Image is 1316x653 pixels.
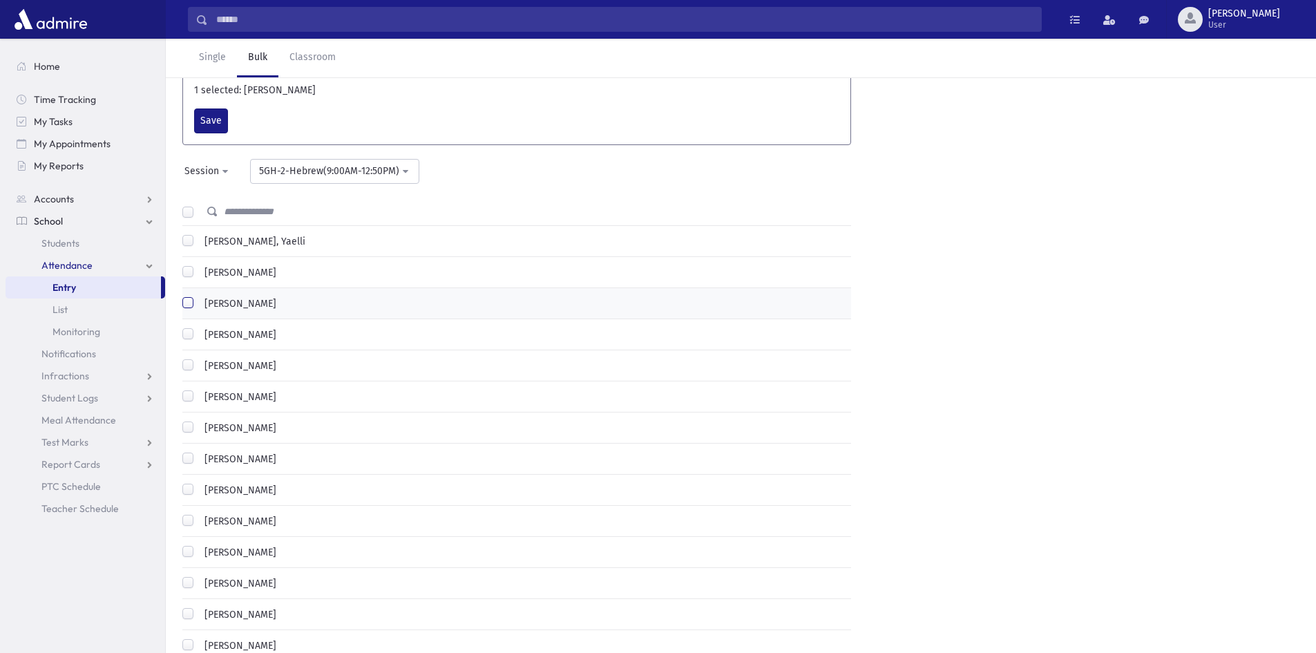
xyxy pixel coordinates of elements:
div: Session [184,164,219,178]
label: [PERSON_NAME], Yaelli [199,234,305,249]
span: My Appointments [34,138,111,150]
button: 5GH-2-Hebrew(9:00AM-12:50PM) [250,159,419,184]
span: Home [34,60,60,73]
button: Save [194,108,228,133]
a: Notifications [6,343,165,365]
label: [PERSON_NAME] [199,421,276,435]
a: My Appointments [6,133,165,155]
a: Entry [6,276,161,299]
span: Report Cards [41,458,100,471]
span: Student Logs [41,392,98,404]
span: Attendance [41,259,93,272]
a: Monitoring [6,321,165,343]
span: Infractions [41,370,89,382]
label: [PERSON_NAME] [199,545,276,560]
a: Students [6,232,165,254]
label: [PERSON_NAME] [199,452,276,466]
img: AdmirePro [11,6,90,33]
span: My Tasks [34,115,73,128]
span: Meal Attendance [41,414,116,426]
button: Session [175,159,239,184]
a: Single [188,39,237,77]
label: [PERSON_NAME] [199,390,276,404]
div: 5GH-2-Hebrew(9:00AM-12:50PM) [259,164,399,178]
a: Attendance [6,254,165,276]
a: School [6,210,165,232]
span: [PERSON_NAME] [1208,8,1280,19]
a: Report Cards [6,453,165,475]
a: Infractions [6,365,165,387]
a: Bulk [237,39,278,77]
label: [PERSON_NAME] [199,607,276,622]
a: Accounts [6,188,165,210]
span: Notifications [41,348,96,360]
label: [PERSON_NAME] [199,265,276,280]
a: Meal Attendance [6,409,165,431]
label: [PERSON_NAME] [199,359,276,373]
span: My Reports [34,160,84,172]
span: Time Tracking [34,93,96,106]
label: [PERSON_NAME] [199,576,276,591]
a: Home [6,55,165,77]
span: Students [41,237,79,249]
span: User [1208,19,1280,30]
span: Entry [53,281,76,294]
a: Time Tracking [6,88,165,111]
span: Accounts [34,193,74,205]
label: [PERSON_NAME] [199,638,276,653]
label: [PERSON_NAME] [199,296,276,311]
label: [PERSON_NAME] [199,328,276,342]
a: Classroom [278,39,347,77]
a: PTC Schedule [6,475,165,498]
span: List [53,303,68,316]
input: Search [208,7,1041,32]
a: My Reports [6,155,165,177]
label: [PERSON_NAME] [199,514,276,529]
a: Teacher Schedule [6,498,165,520]
span: Teacher Schedule [41,502,119,515]
span: Monitoring [53,325,100,338]
span: Test Marks [41,436,88,448]
a: Student Logs [6,387,165,409]
a: Test Marks [6,431,165,453]
span: PTC Schedule [41,480,101,493]
div: 1 selected: [PERSON_NAME] [187,83,846,97]
span: School [34,215,63,227]
a: My Tasks [6,111,165,133]
label: [PERSON_NAME] [199,483,276,498]
a: List [6,299,165,321]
